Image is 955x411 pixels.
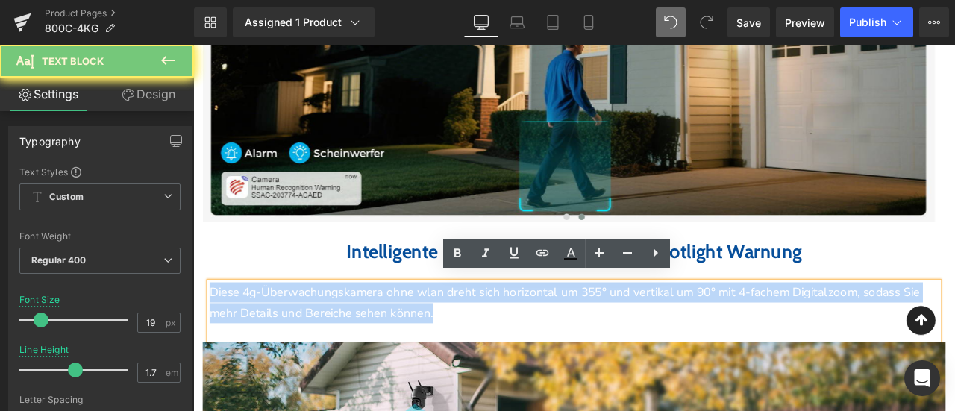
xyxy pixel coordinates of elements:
[166,368,178,377] span: em
[785,15,825,31] span: Preview
[166,318,178,327] span: px
[736,15,761,31] span: Save
[849,16,886,28] span: Publish
[19,295,60,305] div: Font Size
[499,7,535,37] a: Laptop
[919,7,949,37] button: More
[194,7,227,37] a: New Library
[45,7,194,19] a: Product Pages
[656,7,686,37] button: Undo
[182,231,721,259] b: Intelligente Erkennung mit Sirenen & Spotlight Warnung
[19,345,69,355] div: Line Height
[45,22,98,34] span: 800C-4KG
[49,191,84,204] b: Custom
[245,15,363,30] div: Assigned 1 Product
[19,166,181,178] div: Text Styles
[904,360,940,396] div: Open Intercom Messenger
[463,7,499,37] a: Desktop
[19,281,883,330] p: Diese 4g-Überwachungskamera ohne wlan dreht sich horizontal um 355° und vertikal um 90° mit 4-fac...
[31,254,87,266] b: Regular 400
[692,7,721,37] button: Redo
[535,7,571,37] a: Tablet
[571,7,607,37] a: Mobile
[776,7,834,37] a: Preview
[19,127,81,148] div: Typography
[19,231,181,242] div: Font Weight
[100,78,197,111] a: Design
[19,395,181,405] div: Letter Spacing
[42,55,104,67] span: Text Block
[840,7,913,37] button: Publish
